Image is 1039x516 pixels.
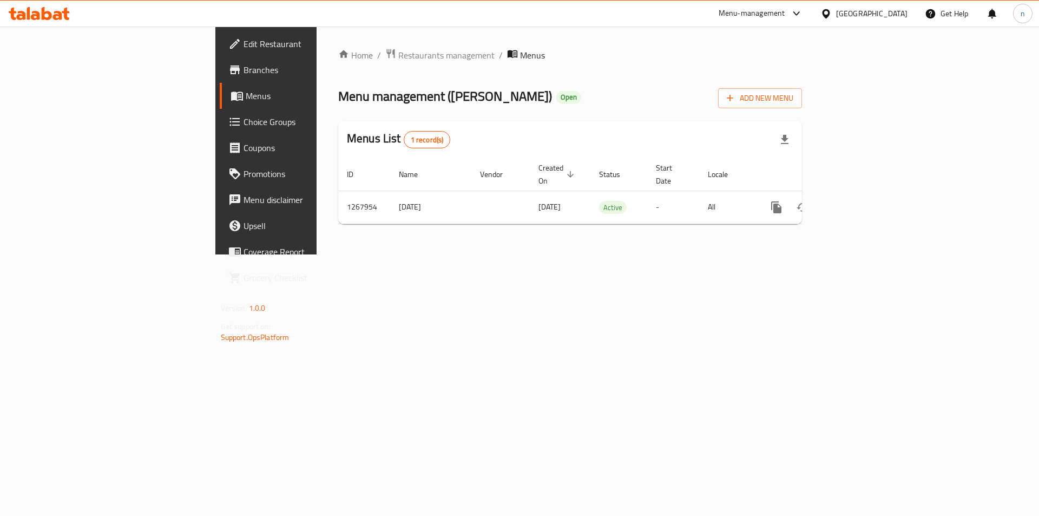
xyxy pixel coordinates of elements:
[772,127,798,153] div: Export file
[719,7,785,20] div: Menu-management
[599,168,634,181] span: Status
[244,37,380,50] span: Edit Restaurant
[385,48,495,62] a: Restaurants management
[221,301,247,315] span: Version:
[221,319,271,334] span: Get support on:
[244,63,380,76] span: Branches
[390,191,471,224] td: [DATE]
[538,161,577,187] span: Created On
[520,49,545,62] span: Menus
[347,168,367,181] span: ID
[790,194,816,220] button: Change Status
[538,200,561,214] span: [DATE]
[220,239,389,265] a: Coverage Report
[244,193,380,206] span: Menu disclaimer
[755,158,876,191] th: Actions
[556,93,581,102] span: Open
[244,245,380,258] span: Coverage Report
[220,31,389,57] a: Edit Restaurant
[499,49,503,62] li: /
[220,57,389,83] a: Branches
[480,168,517,181] span: Vendor
[599,201,627,214] span: Active
[347,130,450,148] h2: Menus List
[836,8,908,19] div: [GEOGRAPHIC_DATA]
[220,109,389,135] a: Choice Groups
[404,135,450,145] span: 1 record(s)
[220,187,389,213] a: Menu disclaimer
[220,83,389,109] a: Menus
[556,91,581,104] div: Open
[220,135,389,161] a: Coupons
[708,168,742,181] span: Locale
[220,213,389,239] a: Upsell
[221,330,290,344] a: Support.OpsPlatform
[727,92,793,105] span: Add New Menu
[249,301,266,315] span: 1.0.0
[404,131,451,148] div: Total records count
[244,219,380,232] span: Upsell
[718,88,802,108] button: Add New Menu
[246,89,380,102] span: Menus
[338,158,876,224] table: enhanced table
[398,49,495,62] span: Restaurants management
[699,191,755,224] td: All
[764,194,790,220] button: more
[338,48,802,62] nav: breadcrumb
[656,161,686,187] span: Start Date
[244,271,380,284] span: Grocery Checklist
[220,265,389,291] a: Grocery Checklist
[399,168,432,181] span: Name
[244,167,380,180] span: Promotions
[244,141,380,154] span: Coupons
[338,84,552,108] span: Menu management ( [PERSON_NAME] )
[244,115,380,128] span: Choice Groups
[1021,8,1025,19] span: n
[647,191,699,224] td: -
[220,161,389,187] a: Promotions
